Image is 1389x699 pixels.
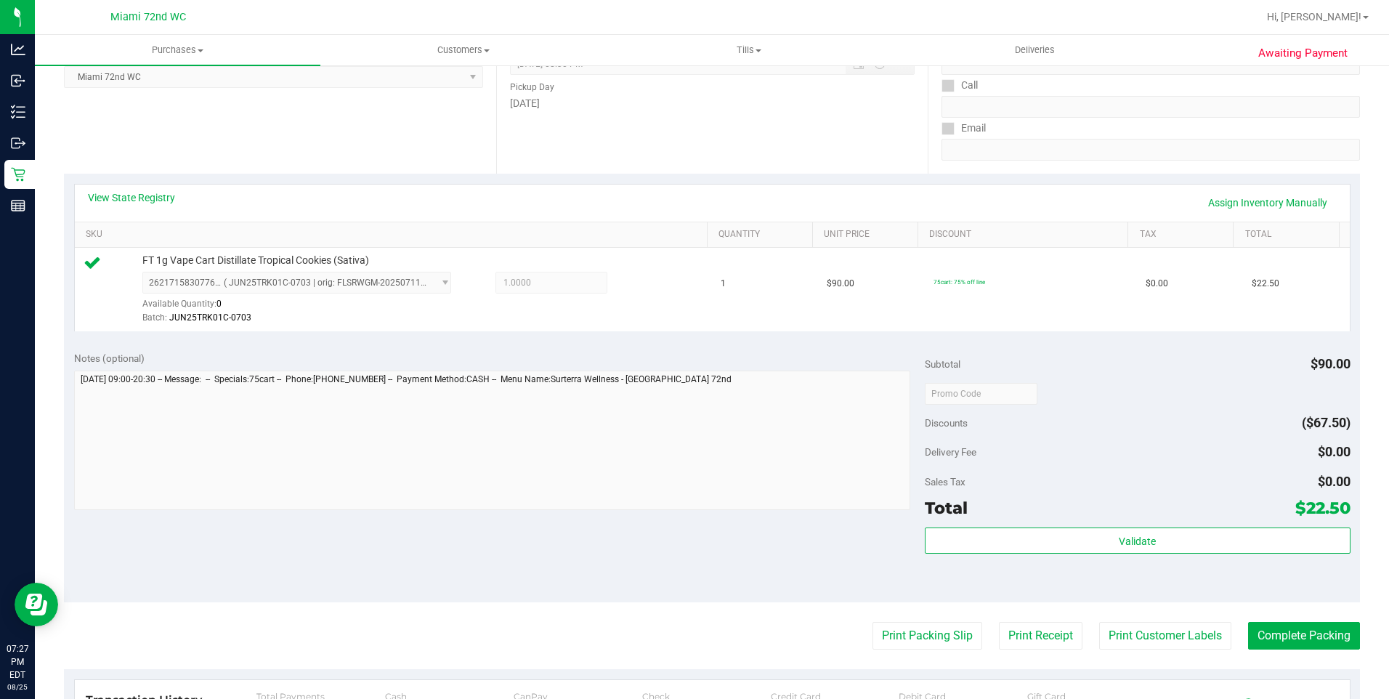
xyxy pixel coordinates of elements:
[941,96,1360,118] input: Format: (999) 999-9999
[35,44,320,57] span: Purchases
[142,294,468,322] div: Available Quantity:
[1302,415,1350,430] span: ($67.50)
[11,198,25,213] inline-svg: Reports
[607,35,892,65] a: Tills
[11,167,25,182] inline-svg: Retail
[86,229,701,241] a: SKU
[88,190,175,205] a: View State Registry
[1258,45,1348,62] span: Awaiting Payment
[510,96,915,111] div: [DATE]
[15,583,58,626] iframe: Resource center
[1119,536,1156,547] span: Validate
[1099,622,1231,650] button: Print Customer Labels
[1252,277,1279,291] span: $22.50
[995,44,1074,57] span: Deliveries
[1318,444,1350,459] span: $0.00
[1245,229,1333,241] a: Total
[999,622,1082,650] button: Print Receipt
[216,299,222,309] span: 0
[510,81,554,94] label: Pickup Day
[320,35,606,65] a: Customers
[1140,229,1228,241] a: Tax
[925,410,968,436] span: Discounts
[607,44,891,57] span: Tills
[142,312,167,323] span: Batch:
[929,229,1122,241] a: Discount
[718,229,806,241] a: Quantity
[925,358,960,370] span: Subtotal
[925,528,1350,554] button: Validate
[1311,356,1350,371] span: $90.00
[892,35,1178,65] a: Deliveries
[7,642,28,682] p: 07:27 PM EDT
[721,277,726,291] span: 1
[110,11,186,23] span: Miami 72nd WC
[925,383,1037,405] input: Promo Code
[925,446,976,458] span: Delivery Fee
[934,278,985,286] span: 75cart: 75% off line
[925,476,965,488] span: Sales Tax
[941,118,986,139] label: Email
[74,352,145,364] span: Notes (optional)
[169,312,251,323] span: JUN25TRK01C-0703
[824,229,912,241] a: Unit Price
[827,277,854,291] span: $90.00
[11,73,25,88] inline-svg: Inbound
[941,75,978,96] label: Call
[1146,277,1168,291] span: $0.00
[11,42,25,57] inline-svg: Analytics
[321,44,605,57] span: Customers
[925,498,968,518] span: Total
[872,622,982,650] button: Print Packing Slip
[11,136,25,150] inline-svg: Outbound
[1318,474,1350,489] span: $0.00
[11,105,25,119] inline-svg: Inventory
[1199,190,1337,215] a: Assign Inventory Manually
[1267,11,1361,23] span: Hi, [PERSON_NAME]!
[35,35,320,65] a: Purchases
[142,254,369,267] span: FT 1g Vape Cart Distillate Tropical Cookies (Sativa)
[7,682,28,692] p: 08/25
[1248,622,1360,650] button: Complete Packing
[1295,498,1350,518] span: $22.50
